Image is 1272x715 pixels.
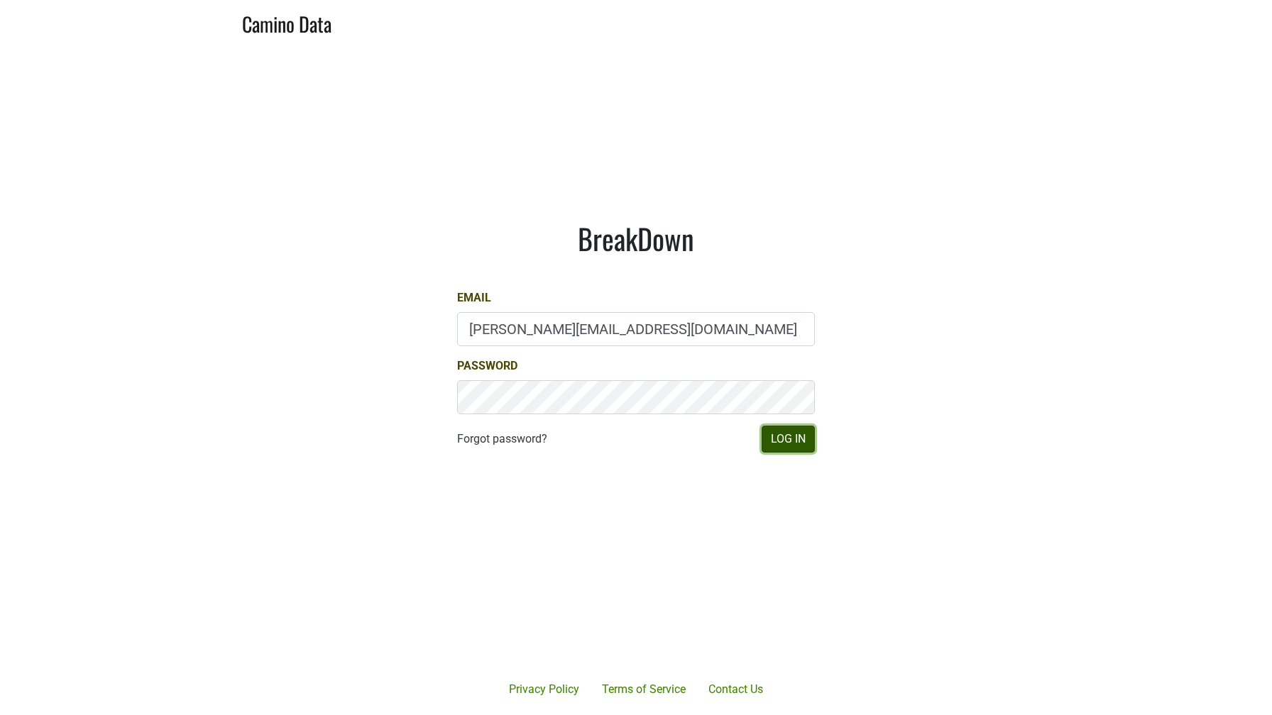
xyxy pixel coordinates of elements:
[457,431,547,448] a: Forgot password?
[457,221,815,255] h1: BreakDown
[591,675,697,704] a: Terms of Service
[242,6,331,39] a: Camino Data
[457,357,517,375] label: Password
[697,675,774,704] a: Contact Us
[457,289,491,306] label: Email
[762,426,815,453] button: Log In
[498,675,591,704] a: Privacy Policy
